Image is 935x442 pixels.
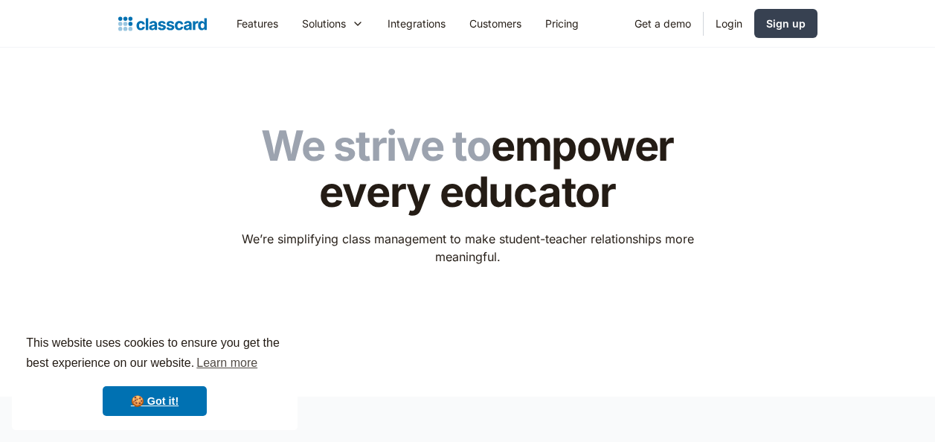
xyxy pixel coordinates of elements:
a: Features [225,7,290,40]
a: dismiss cookie message [103,386,207,416]
a: learn more about cookies [194,352,260,374]
a: Sign up [754,9,817,38]
a: home [118,13,207,34]
a: Pricing [533,7,591,40]
a: Get a demo [623,7,703,40]
span: This website uses cookies to ensure you get the best experience on our website. [26,334,283,374]
a: Integrations [376,7,457,40]
span: We strive to [261,121,491,171]
p: We’re simplifying class management to make student-teacher relationships more meaningful. [231,230,704,266]
div: cookieconsent [12,320,298,430]
div: Solutions [290,7,376,40]
a: Login [704,7,754,40]
div: Solutions [302,16,346,31]
h1: empower every educator [231,124,704,215]
div: Sign up [766,16,806,31]
a: Customers [457,7,533,40]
